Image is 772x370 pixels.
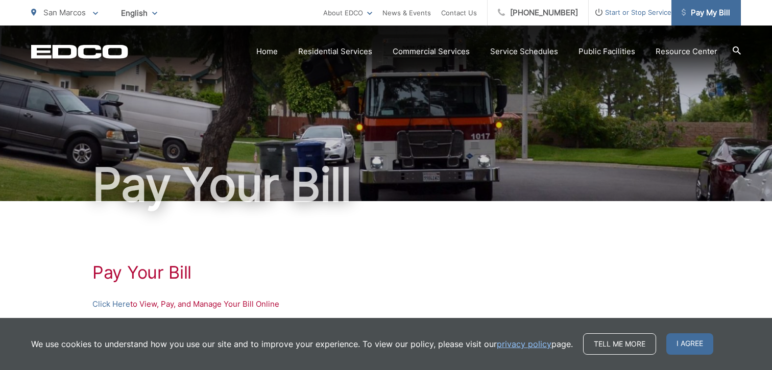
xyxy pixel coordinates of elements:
[92,298,680,310] p: to View, Pay, and Manage Your Bill Online
[31,159,741,210] h1: Pay Your Bill
[578,45,635,58] a: Public Facilities
[113,4,165,22] span: English
[256,45,278,58] a: Home
[656,45,717,58] a: Resource Center
[31,338,573,350] p: We use cookies to understand how you use our site and to improve your experience. To view our pol...
[382,7,431,19] a: News & Events
[323,7,372,19] a: About EDCO
[298,45,372,58] a: Residential Services
[441,7,477,19] a: Contact Us
[497,338,551,350] a: privacy policy
[682,7,730,19] span: Pay My Bill
[43,8,86,17] span: San Marcos
[92,298,130,310] a: Click Here
[393,45,470,58] a: Commercial Services
[31,44,128,59] a: EDCD logo. Return to the homepage.
[92,262,680,283] h1: Pay Your Bill
[666,333,713,355] span: I agree
[490,45,558,58] a: Service Schedules
[583,333,656,355] a: Tell me more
